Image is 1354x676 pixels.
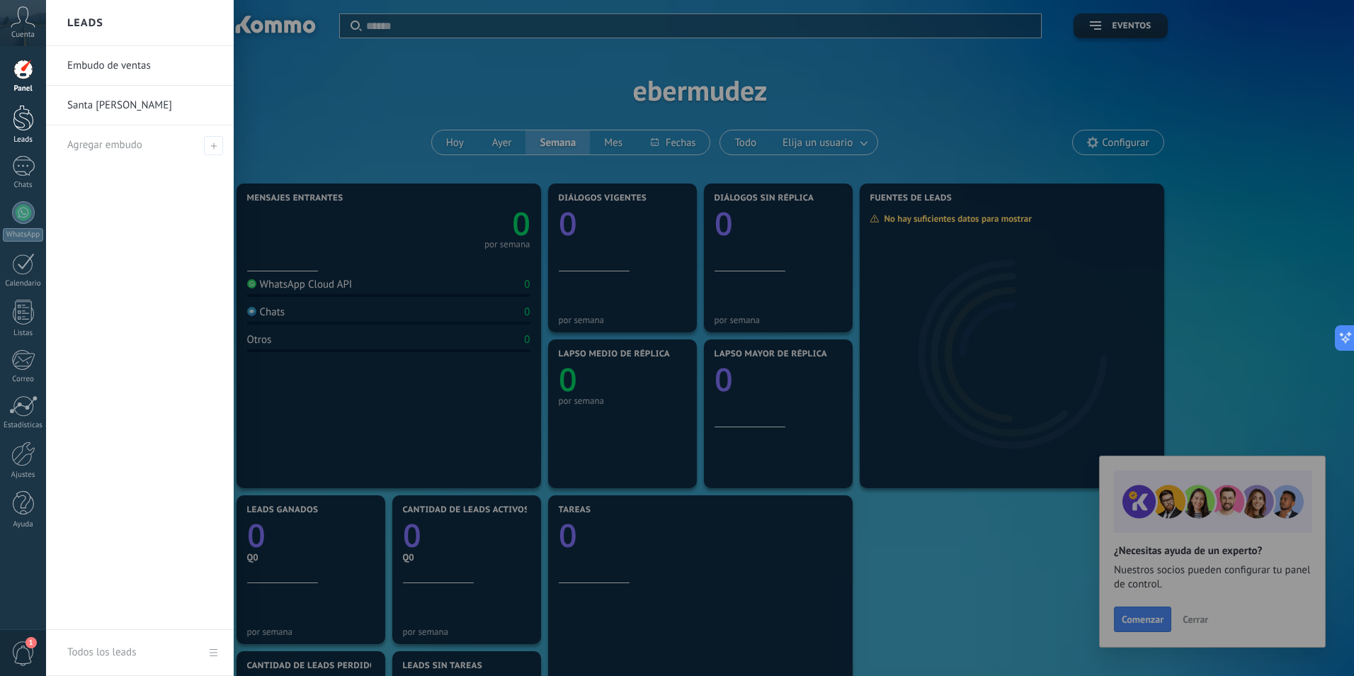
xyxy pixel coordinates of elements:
span: Cuenta [11,30,35,40]
div: Ayuda [3,520,44,529]
div: Correo [3,375,44,384]
span: Agregar embudo [204,136,223,155]
div: Todos los leads [67,633,136,672]
span: Agregar embudo [67,138,142,152]
div: Leads [3,135,44,145]
a: Santa [PERSON_NAME] [67,86,220,125]
div: Chats [3,181,44,190]
div: Ajustes [3,471,44,480]
div: Panel [3,84,44,94]
span: 1 [25,637,37,648]
div: Estadísticas [3,421,44,430]
h2: Leads [67,1,103,45]
div: WhatsApp [3,228,43,242]
a: Embudo de ventas [67,46,220,86]
div: Calendario [3,279,44,288]
div: Listas [3,329,44,338]
a: Todos los leads [46,630,234,676]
